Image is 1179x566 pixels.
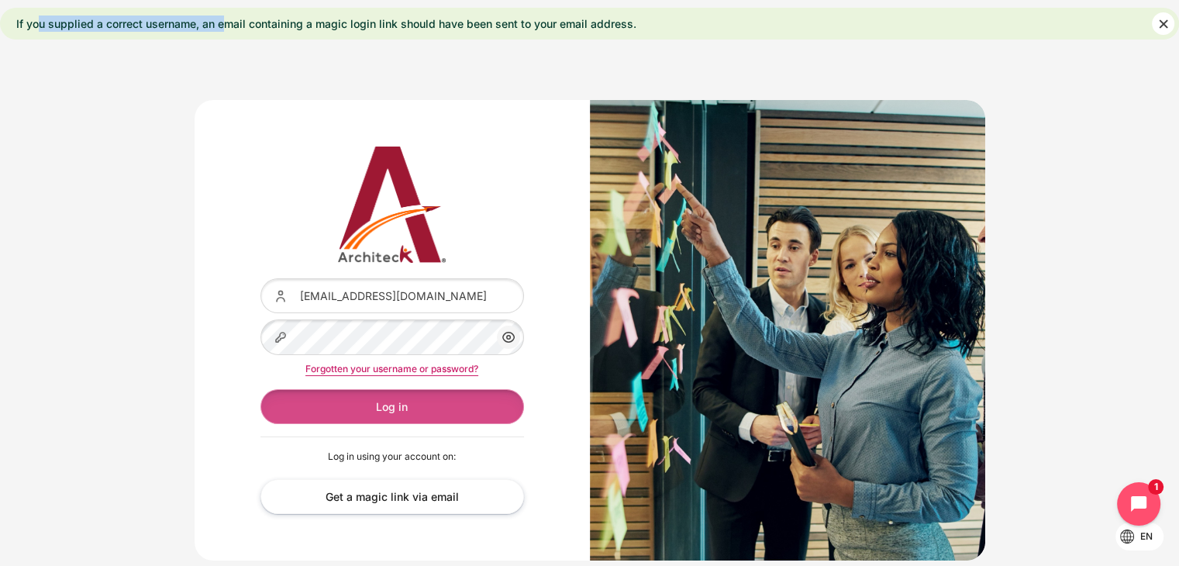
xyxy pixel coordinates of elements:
[260,147,524,263] a: Architeck 12 Architeck 12
[260,389,524,424] button: Log in
[260,278,524,313] input: Username or email
[260,147,524,263] img: Architeck 12
[260,450,524,464] p: Log in using your account on:
[1115,523,1163,550] button: Languages
[305,363,478,374] a: Forgotten your username or password?
[1140,530,1153,544] span: en
[260,479,524,514] a: Get a magic link via email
